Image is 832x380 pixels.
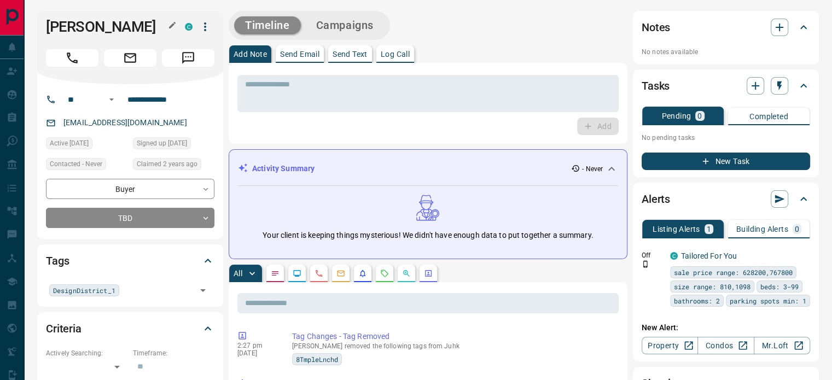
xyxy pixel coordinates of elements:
[292,342,614,350] p: [PERSON_NAME] removed the following tags from Juhk
[50,159,102,169] span: Contacted - Never
[642,130,810,146] p: No pending tasks
[653,225,700,233] p: Listing Alerts
[754,337,810,354] a: Mr.Loft
[105,93,118,106] button: Open
[795,225,799,233] p: 0
[642,19,670,36] h2: Notes
[237,349,276,357] p: [DATE]
[137,159,197,169] span: Claimed 2 years ago
[749,113,788,120] p: Completed
[185,23,193,31] div: condos.ca
[381,50,410,58] p: Log Call
[380,269,389,278] svg: Requests
[642,260,649,268] svg: Push Notification Only
[642,14,810,40] div: Notes
[234,50,267,58] p: Add Note
[642,322,810,334] p: New Alert:
[46,315,214,342] div: Criteria
[137,138,187,149] span: Signed up [DATE]
[46,252,69,270] h2: Tags
[642,250,664,260] p: Off
[305,16,385,34] button: Campaigns
[336,269,345,278] svg: Emails
[333,50,368,58] p: Send Text
[263,230,593,241] p: Your client is keeping things mysterious! We didn't have enough data to put together a summary.
[252,163,315,174] p: Activity Summary
[293,269,301,278] svg: Lead Browsing Activity
[63,118,187,127] a: [EMAIL_ADDRESS][DOMAIN_NAME]
[46,179,214,199] div: Buyer
[280,50,319,58] p: Send Email
[697,337,754,354] a: Condos
[674,267,793,278] span: sale price range: 628200,767800
[46,248,214,274] div: Tags
[674,281,750,292] span: size range: 810,1098
[133,158,214,173] div: Wed Nov 23 2022
[642,153,810,170] button: New Task
[133,137,214,153] div: Tue Nov 22 2022
[238,159,618,179] div: Activity Summary- Never
[46,18,168,36] h1: [PERSON_NAME]
[424,269,433,278] svg: Agent Actions
[642,47,810,57] p: No notes available
[315,269,323,278] svg: Calls
[681,252,737,260] a: Tailored For You
[661,112,691,120] p: Pending
[707,225,711,233] p: 1
[730,295,806,306] span: parking spots min: 1
[697,112,702,120] p: 0
[237,342,276,349] p: 2:27 pm
[53,285,115,296] span: DesignDistrict_1
[271,269,280,278] svg: Notes
[50,138,89,149] span: Active [DATE]
[642,337,698,354] a: Property
[46,348,127,358] p: Actively Searching:
[642,73,810,99] div: Tasks
[358,269,367,278] svg: Listing Alerts
[402,269,411,278] svg: Opportunities
[670,252,678,260] div: condos.ca
[46,208,214,228] div: TBD
[642,186,810,212] div: Alerts
[133,348,214,358] p: Timeframe:
[195,283,211,298] button: Open
[104,49,156,67] span: Email
[234,270,242,277] p: All
[46,320,82,337] h2: Criteria
[296,354,338,365] span: 8TmpleLnchd
[642,190,670,208] h2: Alerts
[46,137,127,153] div: Tue Nov 22 2022
[234,16,301,34] button: Timeline
[642,77,670,95] h2: Tasks
[674,295,720,306] span: bathrooms: 2
[736,225,788,233] p: Building Alerts
[162,49,214,67] span: Message
[582,164,603,174] p: - Never
[760,281,799,292] span: beds: 3-99
[292,331,614,342] p: Tag Changes - Tag Removed
[46,49,98,67] span: Call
